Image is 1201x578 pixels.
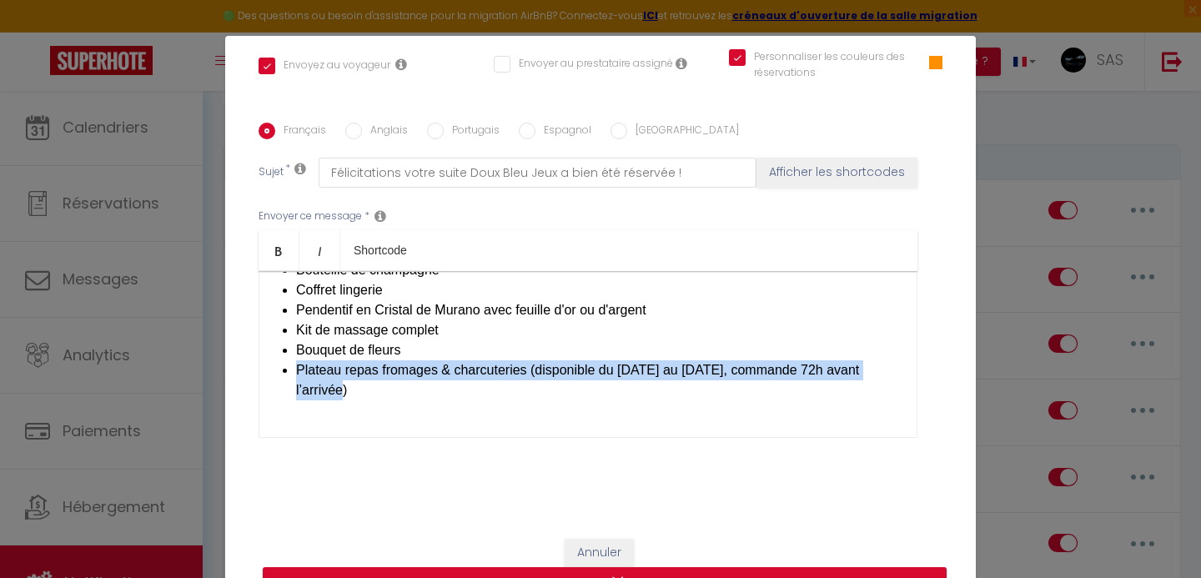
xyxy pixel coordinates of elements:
[296,280,900,300] li: Coffret lingerie
[259,209,362,224] label: Envoyer ce message
[395,58,407,71] i: Envoyer au voyageur
[299,230,340,270] a: Italic
[362,123,408,141] label: Anglais
[676,57,687,70] i: Envoyer au prestataire si il est assigné
[627,123,739,141] label: [GEOGRAPHIC_DATA]
[535,123,591,141] label: Espagnol
[13,7,63,57] button: Ouvrir le widget de chat LiveChat
[259,230,299,270] a: Bold
[296,360,900,400] li: ​
[296,320,900,340] li: Kit de massage complet
[374,209,386,223] i: Message
[296,340,900,360] li: Bouquet de fleurs
[259,271,917,438] div: ​
[296,363,859,397] span: Plateau repas fromages & charcuteries (disponible du [DATE] au [DATE], commande 72h avant l’arrivée)
[444,123,500,141] label: Portugais
[275,123,326,141] label: Français
[340,230,420,270] a: Shortcode
[756,158,917,188] button: Afficher les shortcodes
[259,164,284,182] label: Sujet
[296,300,900,320] li: Pendentif en Cristal de Murano avec feuille d'or ou d'argent
[294,162,306,175] i: Subject
[565,539,634,567] button: Annuler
